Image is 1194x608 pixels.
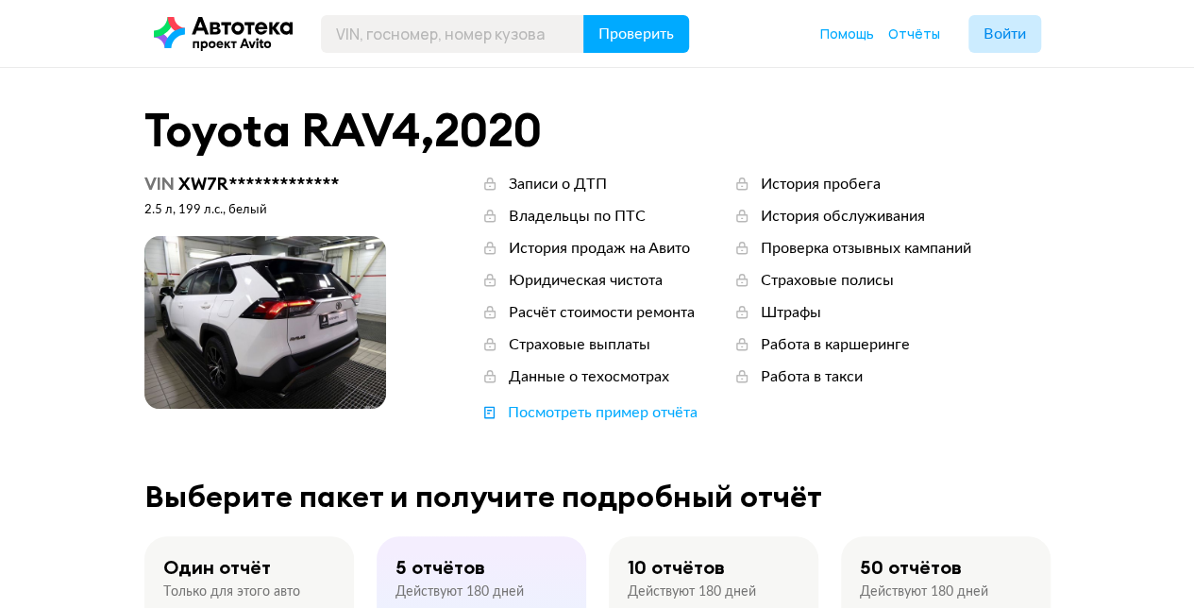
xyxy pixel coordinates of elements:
div: Работа в такси [761,366,863,387]
div: 50 отчётов [860,555,962,580]
div: История обслуживания [761,206,925,227]
div: Данные о техосмотрах [509,366,669,387]
button: Проверить [583,15,689,53]
div: Юридическая чистота [509,270,663,291]
div: Выберите пакет и получите подробный отчёт [144,480,1051,514]
div: 2.5 л, 199 л.c., белый [144,202,386,219]
div: Страховые полисы [761,270,894,291]
span: VIN [144,173,175,194]
div: Расчёт стоимости ремонта [509,302,695,323]
div: История продаж на Авито [509,238,690,259]
div: Штрафы [761,302,821,323]
div: Только для этого авто [163,583,300,600]
div: Работа в каршеринге [761,334,910,355]
div: Действуют 180 дней [395,583,524,600]
div: Страховые выплаты [509,334,650,355]
a: Отчёты [888,25,940,43]
span: Войти [984,26,1026,42]
div: Toyota RAV4 , 2020 [144,106,1051,155]
span: Помощь [820,25,874,42]
div: Один отчёт [163,555,271,580]
a: Посмотреть пример отчёта [480,402,698,423]
div: Посмотреть пример отчёта [508,402,698,423]
button: Войти [968,15,1041,53]
div: Проверка отзывных кампаний [761,238,971,259]
div: 5 отчётов [395,555,485,580]
div: Действуют 180 дней [860,583,988,600]
span: Отчёты [888,25,940,42]
div: 10 отчётов [628,555,725,580]
div: История пробега [761,174,881,194]
div: Владельцы по ПТС [509,206,646,227]
span: Проверить [598,26,674,42]
a: Помощь [820,25,874,43]
input: VIN, госномер, номер кузова [321,15,584,53]
div: Записи о ДТП [509,174,607,194]
div: Действуют 180 дней [628,583,756,600]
